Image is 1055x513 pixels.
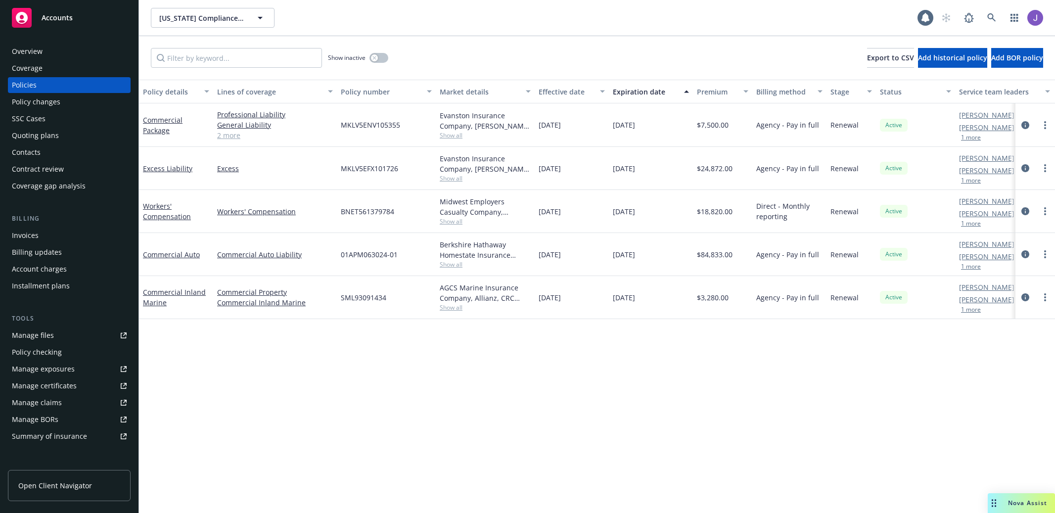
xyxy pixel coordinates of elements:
[8,412,131,427] a: Manage BORs
[139,80,213,103] button: Policy details
[8,261,131,277] a: Account charges
[1039,248,1051,260] a: more
[8,214,131,224] div: Billing
[341,249,398,260] span: 01APM063024-01
[959,208,1014,219] a: [PERSON_NAME]
[8,178,131,194] a: Coverage gap analysis
[961,221,981,227] button: 1 more
[830,120,859,130] span: Renewal
[143,201,191,221] a: Workers' Compensation
[341,292,386,303] span: SML93091434
[918,53,987,62] span: Add historical policy
[1039,119,1051,131] a: more
[959,282,1014,292] a: [PERSON_NAME]
[12,44,43,59] div: Overview
[143,87,198,97] div: Policy details
[328,53,366,62] span: Show inactive
[12,412,58,427] div: Manage BORs
[613,163,635,174] span: [DATE]
[217,87,322,97] div: Lines of coverage
[12,111,46,127] div: SSC Cases
[440,131,531,140] span: Show all
[884,293,904,302] span: Active
[613,120,635,130] span: [DATE]
[539,206,561,217] span: [DATE]
[959,153,1014,163] a: [PERSON_NAME]
[959,196,1014,206] a: [PERSON_NAME]
[217,130,333,140] a: 2 more
[697,120,729,130] span: $7,500.00
[1019,162,1031,174] a: circleInformation
[959,239,1014,249] a: [PERSON_NAME]
[12,428,87,444] div: Summary of insurance
[936,8,956,28] a: Start snowing
[12,94,60,110] div: Policy changes
[341,87,421,97] div: Policy number
[217,287,333,297] a: Commercial Property
[697,87,737,97] div: Premium
[213,80,337,103] button: Lines of coverage
[143,164,192,173] a: Excess Liability
[959,122,1014,133] a: [PERSON_NAME]
[1039,162,1051,174] a: more
[959,165,1014,176] a: [PERSON_NAME]
[756,87,812,97] div: Billing method
[756,163,819,174] span: Agency - Pay in full
[8,111,131,127] a: SSC Cases
[217,120,333,130] a: General Liability
[959,251,1014,262] a: [PERSON_NAME]
[143,115,183,135] a: Commercial Package
[12,395,62,411] div: Manage claims
[982,8,1002,28] a: Search
[693,80,752,103] button: Premium
[440,217,531,226] span: Show all
[613,206,635,217] span: [DATE]
[959,87,1039,97] div: Service team leaders
[440,174,531,183] span: Show all
[8,4,131,32] a: Accounts
[8,314,131,324] div: Tools
[697,163,733,174] span: $24,872.00
[867,48,914,68] button: Export to CSV
[1027,10,1043,26] img: photo
[217,109,333,120] a: Professional Liability
[341,206,394,217] span: BNET561379784
[12,161,64,177] div: Contract review
[539,163,561,174] span: [DATE]
[8,428,131,444] a: Summary of insurance
[12,261,67,277] div: Account charges
[8,278,131,294] a: Installment plans
[151,48,322,68] input: Filter by keyword...
[12,361,75,377] div: Manage exposures
[8,44,131,59] a: Overview
[961,135,981,140] button: 1 more
[961,307,981,313] button: 1 more
[151,8,275,28] button: [US_STATE] Compliance Environmental, LLC
[867,53,914,62] span: Export to CSV
[12,244,62,260] div: Billing updates
[1019,119,1031,131] a: circleInformation
[8,244,131,260] a: Billing updates
[539,87,594,97] div: Effective date
[143,250,200,259] a: Commercial Auto
[1039,205,1051,217] a: more
[42,14,73,22] span: Accounts
[830,249,859,260] span: Renewal
[613,87,678,97] div: Expiration date
[12,77,37,93] div: Policies
[440,303,531,312] span: Show all
[961,264,981,270] button: 1 more
[884,164,904,173] span: Active
[8,144,131,160] a: Contacts
[217,297,333,308] a: Commercial Inland Marine
[1008,499,1047,507] span: Nova Assist
[440,110,531,131] div: Evanston Insurance Company, [PERSON_NAME] Insurance, CRC Group
[884,250,904,259] span: Active
[959,110,1014,120] a: [PERSON_NAME]
[830,163,859,174] span: Renewal
[826,80,876,103] button: Stage
[959,294,1014,305] a: [PERSON_NAME]
[876,80,955,103] button: Status
[697,292,729,303] span: $3,280.00
[159,13,245,23] span: [US_STATE] Compliance Environmental, LLC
